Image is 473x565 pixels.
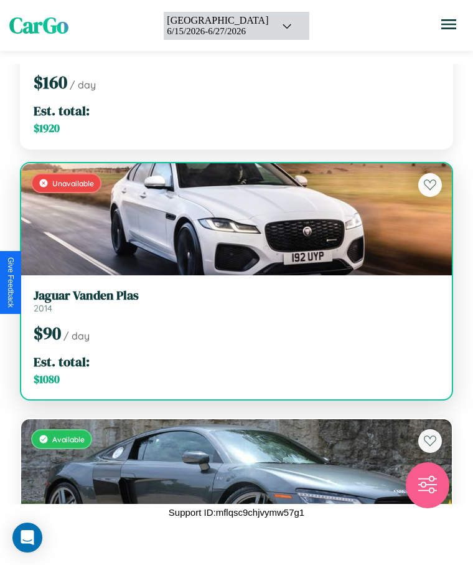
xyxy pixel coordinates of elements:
span: $ 1080 [34,372,60,387]
h3: Jaguar Vanden Plas [34,288,439,303]
span: CarGo [9,11,68,40]
span: / day [63,330,90,342]
span: 2014 [34,303,52,314]
span: $ 160 [34,70,67,94]
div: [GEOGRAPHIC_DATA] [167,15,268,26]
div: Open Intercom Messenger [12,523,42,553]
span: Est. total: [34,353,90,371]
a: Jaguar Vanden Plas2014 [34,288,439,314]
span: Unavailable [52,179,94,188]
p: Support ID: mflqsc9chjvymw57g1 [169,504,304,521]
span: $ 1920 [34,121,60,136]
div: 6 / 15 / 2026 - 6 / 27 / 2026 [167,26,268,37]
span: / day [70,78,96,91]
span: Est. total: [34,102,90,120]
span: Available [52,435,85,444]
div: Give Feedback [6,257,15,308]
span: $ 90 [34,321,61,345]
